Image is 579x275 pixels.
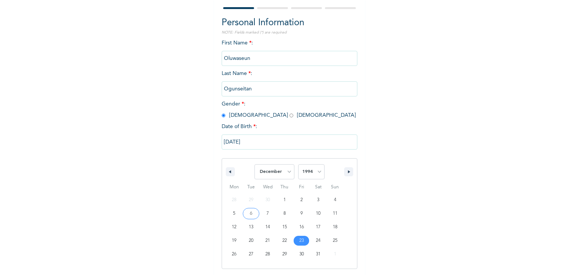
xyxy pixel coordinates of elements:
[222,71,357,92] span: Last Name :
[316,247,320,261] span: 31
[326,207,343,220] button: 11
[282,234,287,247] span: 22
[282,247,287,261] span: 29
[249,220,253,234] span: 13
[326,220,343,234] button: 18
[276,193,293,207] button: 1
[293,234,310,247] button: 23
[300,207,303,220] span: 9
[276,220,293,234] button: 15
[276,234,293,247] button: 22
[310,220,327,234] button: 17
[299,247,304,261] span: 30
[293,207,310,220] button: 9
[276,207,293,220] button: 8
[316,220,320,234] span: 17
[243,247,260,261] button: 27
[222,51,357,66] input: Enter your first name
[310,234,327,247] button: 24
[259,247,276,261] button: 28
[326,193,343,207] button: 4
[233,207,235,220] span: 5
[293,181,310,193] span: Fri
[326,181,343,193] span: Sun
[316,207,320,220] span: 10
[317,193,319,207] span: 3
[249,247,253,261] span: 27
[226,220,243,234] button: 12
[232,247,236,261] span: 26
[282,220,287,234] span: 15
[250,207,252,220] span: 6
[293,193,310,207] button: 2
[259,234,276,247] button: 21
[267,207,269,220] span: 7
[243,234,260,247] button: 20
[316,234,320,247] span: 24
[283,207,286,220] span: 8
[326,234,343,247] button: 25
[276,181,293,193] span: Thu
[265,234,270,247] span: 21
[222,81,357,96] input: Enter your last name
[283,193,286,207] span: 1
[243,181,260,193] span: Tue
[226,207,243,220] button: 5
[243,220,260,234] button: 13
[333,220,337,234] span: 18
[222,30,357,35] p: NOTE: Fields marked (*) are required
[293,220,310,234] button: 16
[310,181,327,193] span: Sat
[232,220,236,234] span: 12
[226,247,243,261] button: 26
[265,220,270,234] span: 14
[299,234,304,247] span: 23
[310,193,327,207] button: 3
[310,247,327,261] button: 31
[222,16,357,30] h2: Personal Information
[222,134,357,150] input: DD-MM-YYYY
[232,234,236,247] span: 19
[243,207,260,220] button: 6
[265,247,270,261] span: 28
[259,220,276,234] button: 14
[259,181,276,193] span: Wed
[293,247,310,261] button: 30
[259,207,276,220] button: 7
[226,181,243,193] span: Mon
[334,193,336,207] span: 4
[222,123,257,131] span: Date of Birth :
[333,234,337,247] span: 25
[222,101,356,118] span: Gender : [DEMOGRAPHIC_DATA] [DEMOGRAPHIC_DATA]
[310,207,327,220] button: 10
[249,234,253,247] span: 20
[300,193,303,207] span: 2
[222,40,357,61] span: First Name :
[276,247,293,261] button: 29
[226,234,243,247] button: 19
[333,207,337,220] span: 11
[299,220,304,234] span: 16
